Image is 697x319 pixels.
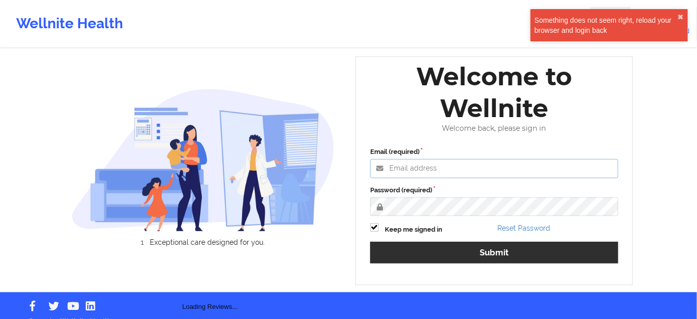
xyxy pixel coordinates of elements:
label: Email (required) [370,147,618,157]
label: Password (required) [370,185,618,195]
div: Something does not seem right, reload your browser and login back [535,15,678,35]
div: Loading Reviews... [72,263,349,312]
div: Welcome back, please sign in [363,124,625,133]
label: Keep me signed in [385,225,442,235]
img: wellnite-auth-hero_200.c722682e.png [72,88,335,231]
li: Exceptional care designed for you. [80,238,334,246]
button: Submit [370,242,618,263]
button: close [678,13,684,21]
div: Welcome to Wellnite [363,61,625,124]
input: Email address [370,159,618,178]
a: Reset Password [498,224,551,232]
